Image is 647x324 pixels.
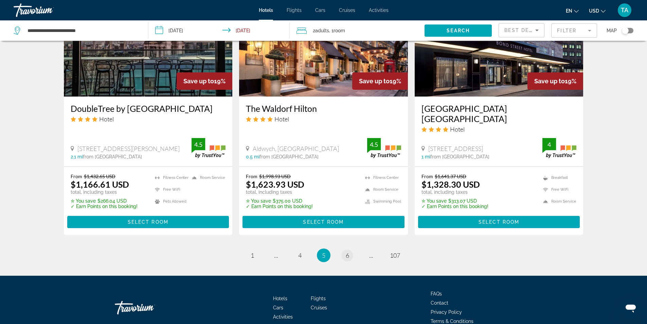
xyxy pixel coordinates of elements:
[431,309,462,315] a: Privacy Policy
[177,72,232,90] div: 19%
[183,78,214,85] span: Save up to
[362,173,401,182] li: Fitness Center
[418,218,580,225] a: Select Room
[566,6,579,16] button: Change language
[589,8,599,14] span: USD
[479,219,519,225] span: Select Room
[540,197,576,206] li: Room Service
[71,189,138,195] p: total, including taxes
[246,204,313,209] p: ✓ Earn Points on this booking!
[359,78,390,85] span: Save up to
[192,138,226,158] img: trustyou-badge.svg
[290,20,425,41] button: Travelers: 2 adults, 0 children
[421,154,430,159] span: 1 mi
[421,198,447,204] span: ✮ You save
[99,115,114,123] span: Hotel
[421,198,488,204] p: $313.07 USD
[71,173,82,179] span: From
[287,7,302,13] a: Flights
[540,173,576,182] li: Breakfast
[369,252,373,259] span: ...
[273,296,287,301] a: Hotels
[303,219,344,225] span: Select Room
[71,154,83,159] span: 2.1 mi
[431,300,448,306] a: Contact
[64,249,583,262] nav: Pagination
[246,198,271,204] span: ✮ You save
[246,115,401,123] div: 4 star Hotel
[246,173,257,179] span: From
[151,185,188,194] li: Free WiFi
[67,218,229,225] a: Select Room
[367,140,381,149] div: 4.5
[430,154,489,159] span: from [GEOGRAPHIC_DATA]
[148,20,290,41] button: Check-in date: Sep 14, 2025 Check-out date: Sep 17, 2025
[362,185,401,194] li: Room Service
[273,314,293,320] a: Activities
[315,7,325,13] a: Cars
[84,173,115,179] del: $1,432.65 USD
[251,252,254,259] span: 1
[620,297,642,319] iframe: Кнопка запуска окна обмена сообщениями
[322,252,325,259] span: 5
[273,305,283,310] a: Cars
[274,252,278,259] span: ...
[589,6,606,16] button: Change currency
[566,8,572,14] span: en
[616,3,633,17] button: User Menu
[259,7,273,13] a: Hotels
[390,252,400,259] span: 107
[421,173,433,179] span: From
[421,125,577,133] div: 4 star Hotel
[246,154,259,159] span: 0.5 mi
[71,198,138,204] p: $266.04 USD
[71,179,129,189] ins: $1,166.61 USD
[14,1,82,19] a: Travorium
[151,197,188,206] li: Pets Allowed
[71,204,138,209] p: ✓ Earn Points on this booking!
[542,138,576,158] img: trustyou-badge.svg
[421,189,488,195] p: total, including taxes
[246,198,313,204] p: $375.00 USD
[311,296,326,301] a: Flights
[421,103,577,124] a: [GEOGRAPHIC_DATA] [GEOGRAPHIC_DATA]
[418,216,580,228] button: Select Room
[188,173,226,182] li: Room Service
[621,7,628,14] span: TA
[313,26,329,35] span: 2
[504,28,540,33] span: Best Deals
[259,173,291,179] del: $1,998.93 USD
[352,72,408,90] div: 19%
[369,7,389,13] a: Activities
[315,28,329,33] span: Adults
[421,179,480,189] ins: $1,328.30 USD
[151,173,188,182] li: Fitness Center
[246,179,304,189] ins: $1,623.93 USD
[246,103,401,114] h3: The Waldorf Hilton
[77,145,180,152] span: [STREET_ADDRESS][PERSON_NAME]
[431,319,473,324] a: Terms & Conditions
[346,252,349,259] span: 6
[421,204,488,209] p: ✓ Earn Points on this booking!
[253,145,339,152] span: Aldwych, [GEOGRAPHIC_DATA]
[298,252,302,259] span: 4
[431,291,442,296] span: FAQs
[367,138,401,158] img: trustyou-badge.svg
[115,297,183,318] a: Travorium
[274,115,289,123] span: Hotel
[311,305,327,310] span: Cruises
[246,189,313,195] p: total, including taxes
[242,218,405,225] a: Select Room
[504,26,539,34] mat-select: Sort by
